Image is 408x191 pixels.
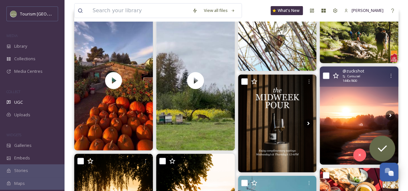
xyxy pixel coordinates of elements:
[201,4,238,17] a: View all files
[320,11,398,63] img: Locking in for weekend trail running!! Reminder that we have a 30k, 20k and 10k race option!! Sig...
[352,7,383,13] span: [PERSON_NAME]
[238,11,317,71] img: We took a little walk, around Willband Creek Park; cleaned up some garbage; and were rewarded wit...
[14,112,30,118] span: Uploads
[74,11,153,150] img: thumbnail
[320,66,398,165] img: Little house on the Matsqui prairie. Gorgeous little light show minutes before sunset tonight. I ...
[380,163,398,181] button: Open Chat
[347,74,360,79] span: Carousel
[14,155,30,161] span: Embeds
[10,11,17,17] img: Abbotsford_Snapsea.png
[6,33,18,38] span: MEDIA
[341,4,387,17] a: [PERSON_NAME]
[156,11,235,150] img: thumbnail
[14,167,28,174] span: Stories
[342,68,364,74] span: @ zuckshot
[14,180,25,186] span: Maps
[14,68,43,74] span: Media Centres
[14,99,23,105] span: UGC
[14,43,27,49] span: Library
[14,142,32,148] span: Galleries
[238,74,317,173] img: Who says weekends get all the fun? Enjoy complimentary tastings on Wednesday’s & Thursday’s at 12...
[14,56,35,62] span: Collections
[89,4,189,18] input: Search your library
[342,79,357,83] span: 1440 x 1800
[6,89,20,94] span: COLLECT
[6,132,21,137] span: WIDGETS
[271,6,303,15] a: What's New
[20,11,78,17] span: Tourism [GEOGRAPHIC_DATA]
